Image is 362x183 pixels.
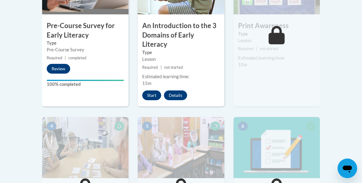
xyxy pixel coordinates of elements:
[142,90,161,100] button: Start
[256,46,257,51] span: |
[164,90,187,100] button: Details
[238,31,315,37] label: Type
[47,40,124,46] label: Type
[42,21,129,40] h3: Pre-Course Survey for Early Literacy
[47,81,124,88] label: 100% completed
[238,55,315,61] div: Estimated learning time:
[47,122,56,131] span: 4
[142,49,219,56] label: Type
[338,159,357,178] iframe: Button to launch messaging window
[233,21,320,31] h3: Print Awareness
[47,56,62,60] span: Required
[238,37,315,44] div: Lesson
[238,62,247,67] span: 10m
[142,81,151,86] span: 15m
[142,73,219,80] div: Estimated learning time:
[142,56,219,63] div: Lesson
[138,117,224,178] img: Course Image
[161,65,162,70] span: |
[42,117,129,178] img: Course Image
[164,65,183,70] span: not started
[47,64,70,74] button: Review
[142,65,158,70] span: Required
[138,21,224,49] h3: An Introduction to the 3 Domains of Early Literacy
[238,122,248,131] span: 6
[238,46,254,51] span: Required
[233,117,320,178] img: Course Image
[47,80,124,81] div: Your progress
[142,122,152,131] span: 5
[260,46,278,51] span: not started
[47,46,124,53] div: Pre-Course Survey
[65,56,66,60] span: |
[68,56,86,60] span: completed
